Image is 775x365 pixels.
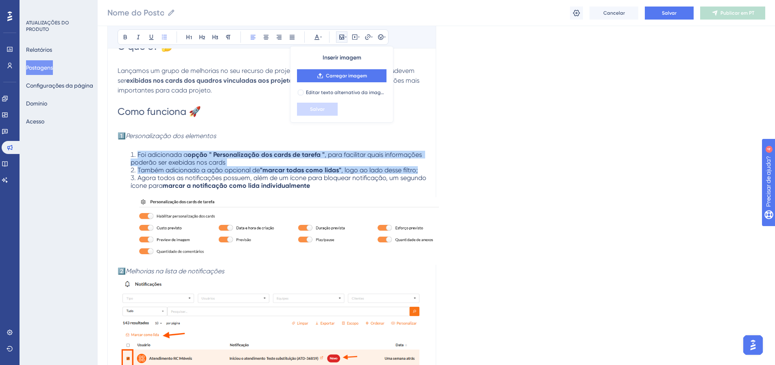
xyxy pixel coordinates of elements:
[297,103,338,116] button: Salvar
[645,7,694,20] button: Salvar
[138,151,188,158] span: Foi adicionada a
[260,166,341,174] strong: "marcar todas como lidas"
[26,82,93,89] font: Configurações da página
[26,96,47,111] button: Domínio
[662,10,677,16] font: Salvar
[341,166,418,174] span: , logo ao lado desse filtro;
[323,54,361,61] font: Inserir imagem
[138,166,260,174] span: Também adicionado a ação opcional de
[118,67,356,75] span: Lançamos um grupo de melhorias no seu recurso de projetos para facilitar quais
[19,4,70,10] font: Precisar de ajuda?
[26,118,44,125] font: Acesso
[297,69,386,82] button: Carregar imagem
[26,100,47,107] font: Domínio
[26,64,53,71] font: Postagens
[26,78,93,93] button: Configurações da página
[131,174,428,189] span: Agora todos as notificações possuem, além de um ícone para bloquear notificação, um segundo ícone...
[326,73,367,79] font: Carregar imagem
[741,333,765,357] iframe: Iniciador do Assistente de IA do UserGuiding
[107,7,164,18] input: Nome do Posto
[163,182,310,189] strong: marcar a notificação como lida individualmente
[26,114,44,129] button: Acesso
[589,7,638,20] button: Cancelar
[700,7,765,20] button: Publicar em PT
[76,5,78,9] font: 4
[118,267,126,275] span: 2️⃣
[310,106,325,112] font: Salvar
[118,106,201,117] span: Como funciona 🚀
[126,132,216,140] em: Personalização dos elementos
[118,132,126,140] span: 1️⃣
[306,90,388,95] font: Editar texto alternativo da imagem
[126,77,296,84] strong: exibidas nos cards dos quadros vinculadas aos projetos
[26,60,53,75] button: Postagens
[26,46,52,53] font: Relatórios
[26,42,52,57] button: Relatórios
[603,10,625,16] font: Cancelar
[188,151,325,158] strong: opção " Personalização dos cards de tarefa "
[126,267,224,275] em: Melhorias na lista de notificações
[720,10,754,16] font: Publicar em PT
[26,20,69,32] font: ATUALIZAÇÕES DO PRODUTO
[131,151,424,166] span: , para facilitar quais informações poderão ser exebidas nos cards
